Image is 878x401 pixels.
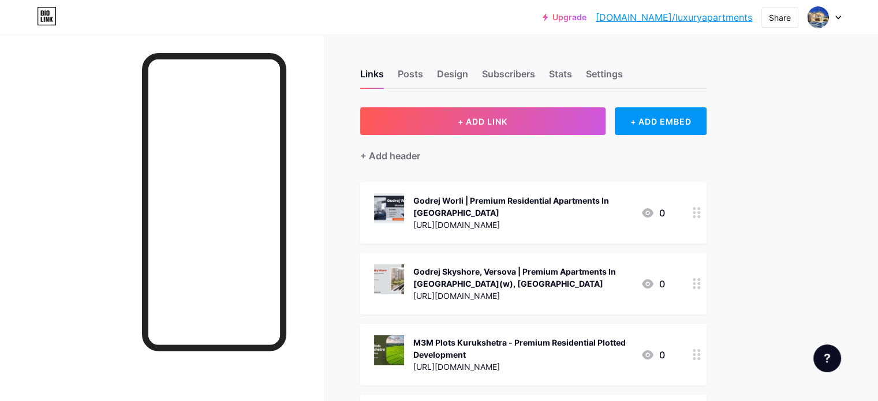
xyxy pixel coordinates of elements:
button: + ADD LINK [360,107,606,135]
a: Upgrade [543,13,586,22]
div: 0 [641,277,665,291]
div: Stats [549,67,572,88]
div: Share [769,12,791,24]
img: M3M Plots Kurukshetra - Premium Residential Plotted Development [374,335,404,365]
div: [URL][DOMAIN_NAME] [413,361,632,373]
div: Posts [398,67,423,88]
img: luxuryapartments [807,6,829,28]
div: + Add header [360,149,420,163]
div: M3M Plots Kurukshetra - Premium Residential Plotted Development [413,336,632,361]
div: Design [437,67,468,88]
img: Godrej Skyshore, Versova | Premium Apartments In Andheri(w), Mumbai [374,264,404,294]
div: Godrej Worli | Premium Residential Apartments In [GEOGRAPHIC_DATA] [413,194,632,219]
div: [URL][DOMAIN_NAME] [413,290,632,302]
div: [URL][DOMAIN_NAME] [413,219,632,231]
div: Links [360,67,384,88]
div: + ADD EMBED [615,107,707,135]
div: Subscribers [482,67,535,88]
a: [DOMAIN_NAME]/luxuryapartments [596,10,752,24]
span: + ADD LINK [458,117,507,126]
div: Godrej Skyshore, Versova | Premium Apartments In [GEOGRAPHIC_DATA](w), [GEOGRAPHIC_DATA] [413,265,632,290]
img: Godrej Worli | Premium Residential Apartments In Mumbai [374,193,404,223]
div: 0 [641,348,665,362]
div: Settings [586,67,623,88]
div: 0 [641,206,665,220]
